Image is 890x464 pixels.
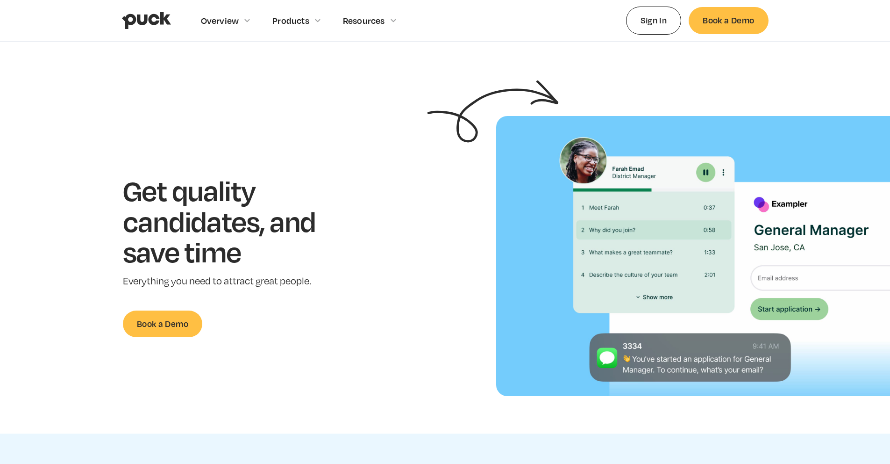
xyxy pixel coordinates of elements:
div: Overview [201,15,239,26]
div: Resources [343,15,385,26]
div: Products [272,15,309,26]
a: Sign In [626,7,682,34]
a: Book a Demo [689,7,768,34]
h1: Get quality candidates, and save time [123,175,345,267]
a: Book a Demo [123,311,202,337]
p: Everything you need to attract great people. [123,275,345,288]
